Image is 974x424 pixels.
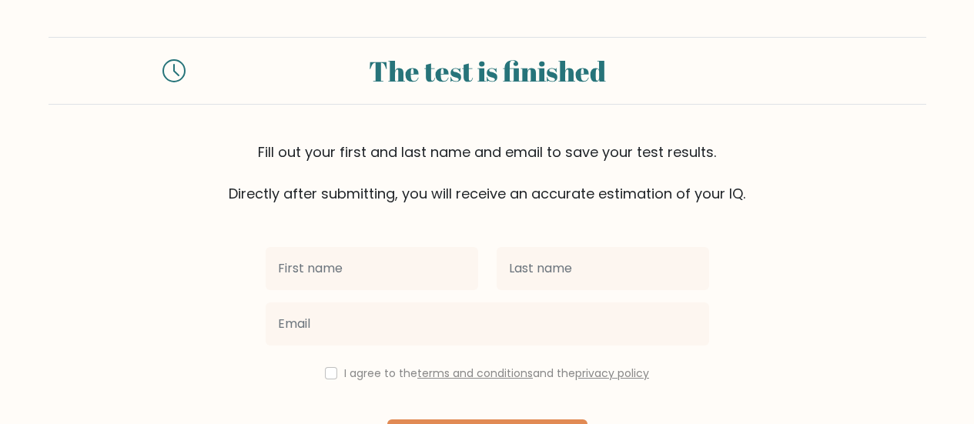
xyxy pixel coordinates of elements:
[266,302,709,346] input: Email
[497,247,709,290] input: Last name
[204,50,771,92] div: The test is finished
[266,247,478,290] input: First name
[575,366,649,381] a: privacy policy
[49,142,926,204] div: Fill out your first and last name and email to save your test results. Directly after submitting,...
[344,366,649,381] label: I agree to the and the
[417,366,533,381] a: terms and conditions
